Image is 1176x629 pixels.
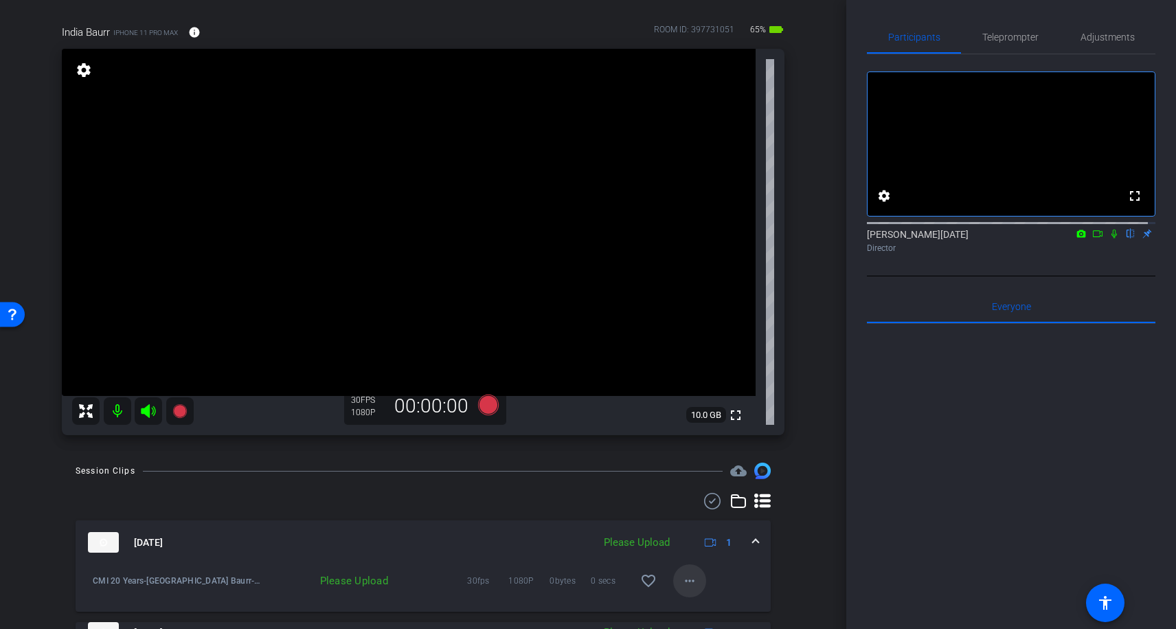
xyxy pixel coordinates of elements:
[261,574,394,588] div: Please Upload
[888,32,940,42] span: Participants
[726,536,732,550] span: 1
[992,302,1031,311] span: Everyone
[88,532,119,553] img: thumb-nail
[640,573,657,589] mat-icon: favorite_border
[76,520,771,564] mat-expansion-panel-header: thumb-nail[DATE]Please Upload1
[361,395,375,405] span: FPS
[768,21,784,38] mat-icon: battery_std
[876,188,892,204] mat-icon: settings
[113,27,178,38] span: iPhone 11 Pro Max
[867,242,1155,254] div: Director
[76,464,135,478] div: Session Clips
[188,26,201,38] mat-icon: info
[508,574,550,588] span: 1080P
[1081,32,1135,42] span: Adjustments
[1127,188,1143,204] mat-icon: fullscreen
[730,463,747,479] span: Destinations for your clips
[686,407,726,423] span: 10.0 GB
[351,395,385,406] div: 30
[62,25,110,40] span: India Baurr
[727,407,744,423] mat-icon: fullscreen
[74,62,93,78] mat-icon: settings
[597,535,677,551] div: Please Upload
[1097,595,1113,611] mat-icon: accessibility
[1122,227,1139,239] mat-icon: flip
[76,564,771,612] div: thumb-nail[DATE]Please Upload1
[591,574,632,588] span: 0 secs
[754,463,771,479] img: Session clips
[982,32,1039,42] span: Teleprompter
[681,573,698,589] mat-icon: more_horiz
[93,574,261,588] span: CMI 20 Years-[GEOGRAPHIC_DATA] Baurr-2025-08-14-10-03-29-289-0
[654,23,734,43] div: ROOM ID: 397731051
[351,407,385,418] div: 1080P
[748,19,768,41] span: 65%
[730,463,747,479] mat-icon: cloud_upload
[550,574,591,588] span: 0bytes
[467,574,508,588] span: 30fps
[867,228,1155,254] div: [PERSON_NAME][DATE]
[385,395,477,418] div: 00:00:00
[134,536,163,550] span: [DATE]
